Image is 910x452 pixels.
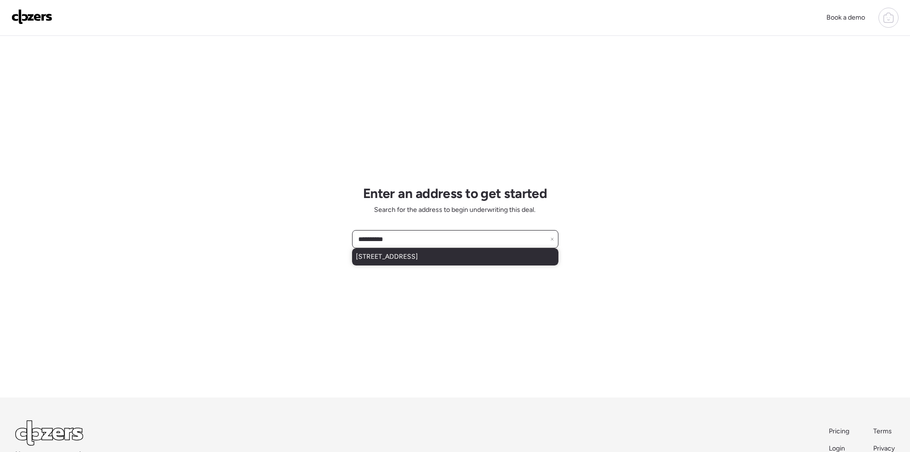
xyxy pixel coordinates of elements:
[829,427,849,435] span: Pricing
[374,205,535,215] span: Search for the address to begin underwriting this deal.
[873,427,895,436] a: Terms
[829,427,850,436] a: Pricing
[873,427,892,435] span: Terms
[356,252,418,262] span: [STREET_ADDRESS]
[11,9,53,24] img: Logo
[15,420,83,446] img: Logo Light
[826,13,865,22] span: Book a demo
[363,185,547,201] h1: Enter an address to get started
